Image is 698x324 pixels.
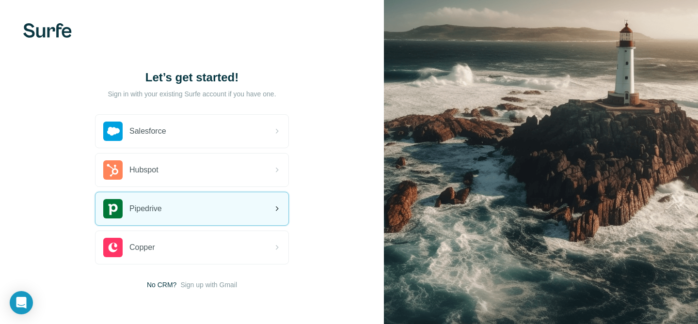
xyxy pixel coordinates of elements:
[129,164,159,176] span: Hubspot
[103,199,123,218] img: pipedrive's logo
[103,160,123,180] img: hubspot's logo
[108,89,276,99] p: Sign in with your existing Surfe account if you have one.
[129,242,155,253] span: Copper
[180,280,237,290] button: Sign up with Gmail
[129,125,166,137] span: Salesforce
[23,23,72,38] img: Surfe's logo
[103,238,123,257] img: copper's logo
[10,291,33,314] div: Open Intercom Messenger
[103,122,123,141] img: salesforce's logo
[95,70,289,85] h1: Let’s get started!
[147,280,176,290] span: No CRM?
[129,203,162,215] span: Pipedrive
